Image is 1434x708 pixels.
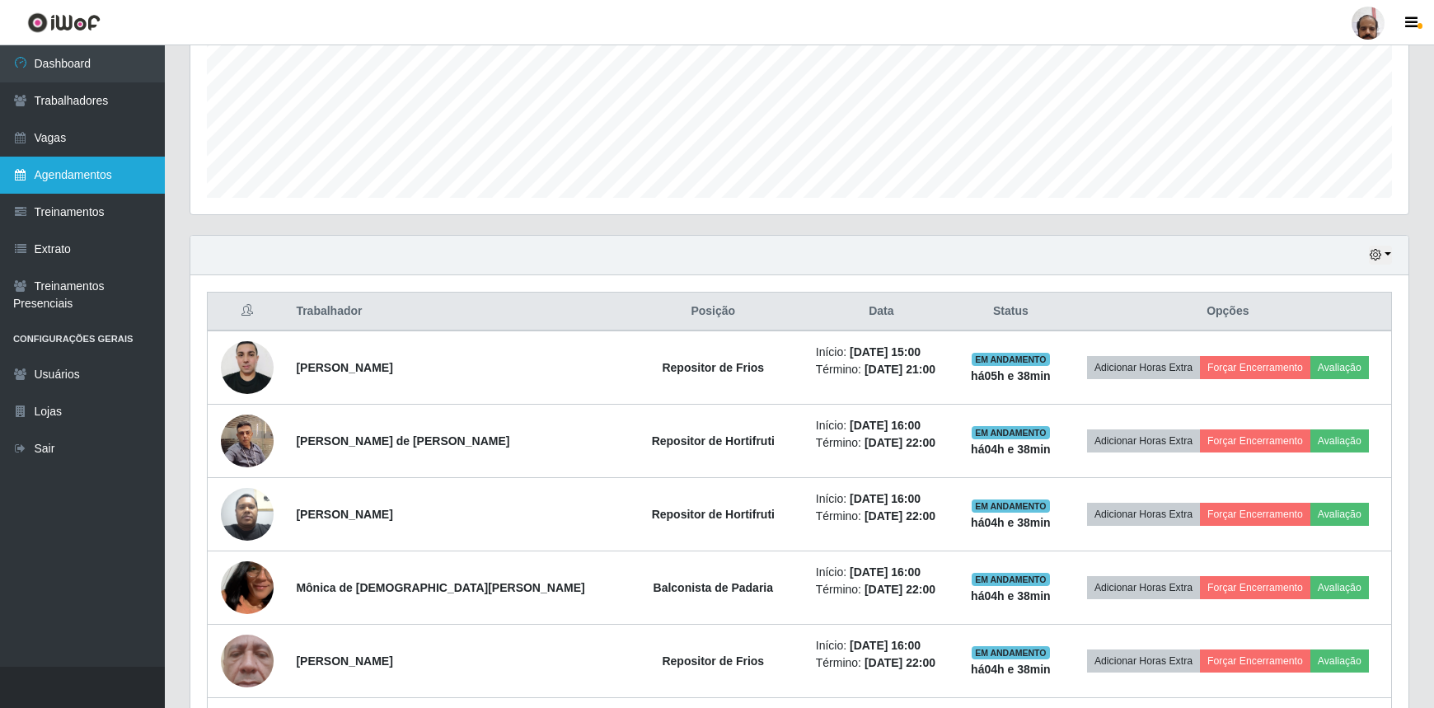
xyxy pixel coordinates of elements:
img: 1730211202642.jpeg [221,332,274,402]
time: [DATE] 16:00 [850,565,921,579]
li: Início: [816,417,947,434]
button: Avaliação [1310,576,1369,599]
li: Início: [816,637,947,654]
time: [DATE] 16:00 [850,639,921,652]
strong: Repositor de Frios [662,654,764,668]
strong: Balconista de Padaria [654,581,774,594]
time: [DATE] 22:00 [865,509,935,523]
li: Término: [816,581,947,598]
button: Adicionar Horas Extra [1087,503,1200,526]
button: Adicionar Horas Extra [1087,649,1200,673]
strong: há 05 h e 38 min [971,369,1051,382]
th: Opções [1065,293,1392,331]
button: Forçar Encerramento [1200,649,1310,673]
time: [DATE] 22:00 [865,436,935,449]
button: Forçar Encerramento [1200,429,1310,452]
strong: há 04 h e 38 min [971,663,1051,676]
button: Avaliação [1310,429,1369,452]
span: EM ANDAMENTO [972,499,1050,513]
li: Término: [816,654,947,672]
th: Status [957,293,1065,331]
span: EM ANDAMENTO [972,353,1050,366]
span: EM ANDAMENTO [972,426,1050,439]
button: Forçar Encerramento [1200,356,1310,379]
img: 1759943132351.jpeg [221,541,274,635]
img: 1755624541538.jpeg [221,479,274,549]
strong: há 04 h e 38 min [971,516,1051,529]
li: Término: [816,508,947,525]
strong: Repositor de Hortifruti [652,508,775,521]
strong: [PERSON_NAME] [296,361,392,374]
li: Término: [816,361,947,378]
button: Avaliação [1310,503,1369,526]
th: Trabalhador [286,293,620,331]
strong: Repositor de Hortifruti [652,434,775,448]
strong: há 04 h e 38 min [971,589,1051,603]
th: Posição [621,293,806,331]
button: Adicionar Horas Extra [1087,356,1200,379]
img: 1753238600136.jpeg [221,406,274,476]
button: Forçar Encerramento [1200,503,1310,526]
button: Forçar Encerramento [1200,576,1310,599]
li: Início: [816,344,947,361]
span: EM ANDAMENTO [972,573,1050,586]
li: Término: [816,434,947,452]
strong: [PERSON_NAME] [296,654,392,668]
strong: [PERSON_NAME] [296,508,392,521]
strong: Mônica de [DEMOGRAPHIC_DATA][PERSON_NAME] [296,581,584,594]
img: CoreUI Logo [27,12,101,33]
span: EM ANDAMENTO [972,646,1050,659]
strong: [PERSON_NAME] de [PERSON_NAME] [296,434,509,448]
time: [DATE] 22:00 [865,583,935,596]
button: Avaliação [1310,649,1369,673]
time: [DATE] 15:00 [850,345,921,359]
time: [DATE] 16:00 [850,419,921,432]
button: Avaliação [1310,356,1369,379]
th: Data [806,293,957,331]
strong: há 04 h e 38 min [971,443,1051,456]
button: Adicionar Horas Extra [1087,429,1200,452]
time: [DATE] 16:00 [850,492,921,505]
li: Início: [816,564,947,581]
time: [DATE] 22:00 [865,656,935,669]
li: Início: [816,490,947,508]
strong: Repositor de Frios [662,361,764,374]
button: Adicionar Horas Extra [1087,576,1200,599]
time: [DATE] 21:00 [865,363,935,376]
